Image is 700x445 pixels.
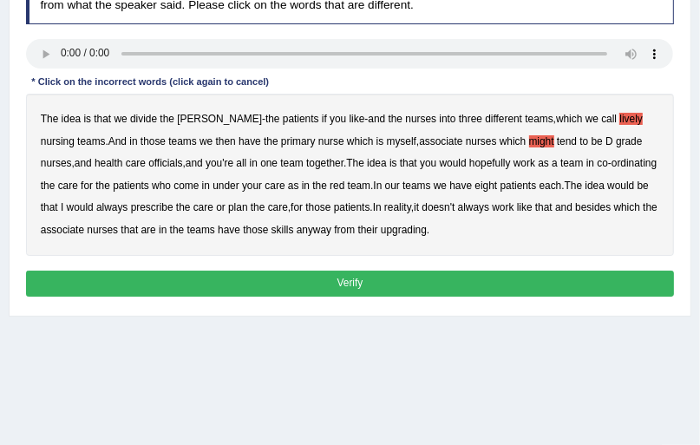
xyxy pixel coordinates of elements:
[475,180,498,192] b: eight
[414,201,419,213] b: it
[434,180,447,192] b: we
[555,201,572,213] b: and
[302,180,310,192] b: in
[348,180,370,192] b: team
[75,157,92,169] b: and
[529,135,554,147] b: might
[422,201,455,213] b: doesn't
[41,201,58,213] b: that
[186,157,203,169] b: and
[405,113,436,125] b: nurses
[556,113,582,125] b: which
[159,224,167,236] b: in
[251,201,265,213] b: the
[373,180,382,192] b: In
[385,180,400,192] b: our
[517,201,533,213] b: like
[168,135,196,147] b: teams
[492,201,514,213] b: work
[575,201,611,213] b: besides
[565,180,583,192] b: The
[152,180,171,192] b: who
[216,135,236,147] b: then
[264,135,278,147] b: the
[283,113,319,125] b: patients
[334,201,370,213] b: patients
[538,157,549,169] b: as
[322,113,327,125] b: if
[552,157,558,169] b: a
[605,135,613,147] b: D
[389,113,403,125] b: the
[297,224,331,236] b: anyway
[213,180,239,192] b: under
[87,224,118,236] b: nurses
[592,135,603,147] b: be
[108,135,127,147] b: And
[350,113,365,125] b: like
[500,135,526,147] b: which
[330,113,346,125] b: you
[402,180,430,192] b: teams
[186,224,214,236] b: teams
[346,157,364,169] b: The
[113,180,149,192] b: patients
[96,201,128,213] b: always
[579,135,588,147] b: to
[312,180,327,192] b: the
[41,113,59,125] b: The
[440,157,467,169] b: would
[173,180,199,192] b: come
[616,135,642,147] b: grade
[384,201,411,213] b: reality
[439,113,455,125] b: into
[95,180,110,192] b: the
[601,113,617,125] b: call
[41,180,56,192] b: the
[288,180,299,192] b: as
[373,201,382,213] b: In
[26,271,675,296] button: Verify
[281,135,316,147] b: primary
[420,157,436,169] b: you
[619,113,642,125] b: lively
[95,157,122,169] b: health
[612,157,657,169] b: ordinating
[94,113,111,125] b: that
[26,75,275,90] div: * Click on the incorrect words (click again to cancel)
[514,157,535,169] b: work
[121,224,138,236] b: that
[141,135,166,147] b: those
[607,180,634,192] b: would
[141,224,156,236] b: are
[242,180,262,192] b: your
[306,157,343,169] b: together
[202,180,210,192] b: in
[586,180,605,192] b: idea
[643,201,657,213] b: the
[250,157,258,169] b: in
[334,224,355,236] b: from
[218,224,240,236] b: have
[280,157,303,169] b: team
[176,201,191,213] b: the
[77,135,105,147] b: teams
[638,180,649,192] b: be
[265,180,285,192] b: care
[560,157,583,169] b: team
[170,224,185,236] b: the
[131,201,173,213] b: prescribe
[265,113,280,125] b: the
[389,157,397,169] b: is
[216,201,226,213] b: or
[449,180,472,192] b: have
[271,224,294,236] b: skills
[358,224,378,236] b: their
[200,135,213,147] b: we
[535,201,553,213] b: that
[485,113,522,125] b: different
[614,201,640,213] b: which
[58,180,78,192] b: care
[400,157,417,169] b: that
[305,201,330,213] b: those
